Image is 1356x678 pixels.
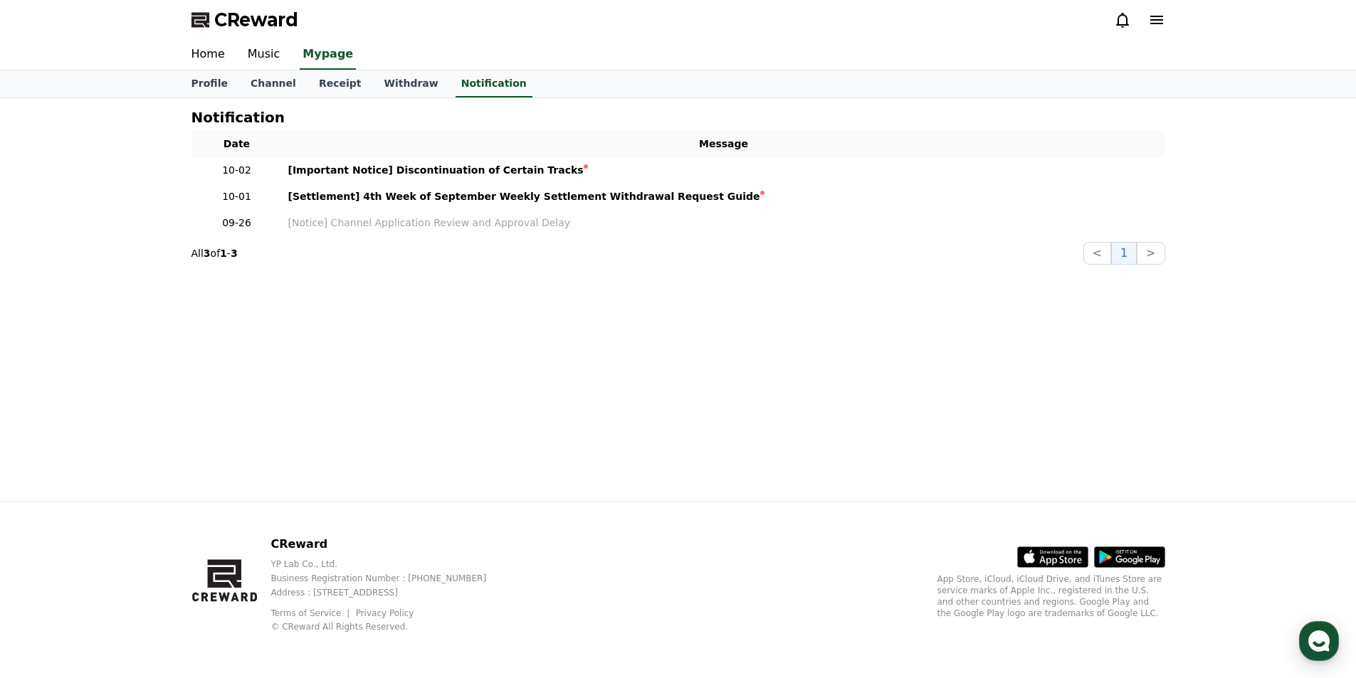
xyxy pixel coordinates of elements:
[937,573,1165,619] p: App Store, iCloud, iCloud Drive, and iTunes Store are service marks of Apple Inc., registered in ...
[456,70,532,97] a: Notification
[1137,242,1165,265] button: >
[270,608,352,618] a: Terms of Service
[197,163,277,178] p: 10-02
[288,163,1160,178] a: [Important Notice] Discontinuation of Certain Tracks
[270,573,509,584] p: Business Registration Number : [PHONE_NUMBER]
[214,9,298,31] span: CReward
[204,248,211,259] strong: 3
[191,246,238,260] p: All of -
[288,163,584,178] div: [Important Notice] Discontinuation of Certain Tracks
[270,587,509,598] p: Address : [STREET_ADDRESS]
[191,131,283,157] th: Date
[270,558,509,570] p: YP Lab Co., Ltd.
[300,40,356,70] a: Mypage
[270,536,509,553] p: CReward
[220,248,227,259] strong: 1
[1083,242,1111,265] button: <
[308,70,373,97] a: Receipt
[1111,242,1137,265] button: 1
[283,131,1165,157] th: Message
[288,189,760,204] div: [Settlement] 4th Week of September Weekly Settlement Withdrawal Request Guide
[288,216,1160,231] a: [Notice] Channel Application Review and Approval Delay
[356,608,414,618] a: Privacy Policy
[236,40,292,70] a: Music
[231,248,238,259] strong: 3
[372,70,449,97] a: Withdraw
[191,110,285,125] h4: Notification
[197,189,277,204] p: 10-01
[270,621,509,632] p: © CReward All Rights Reserved.
[191,9,298,31] a: CReward
[197,216,277,231] p: 09-26
[239,70,308,97] a: Channel
[180,40,236,70] a: Home
[180,70,239,97] a: Profile
[288,189,1160,204] a: [Settlement] 4th Week of September Weekly Settlement Withdrawal Request Guide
